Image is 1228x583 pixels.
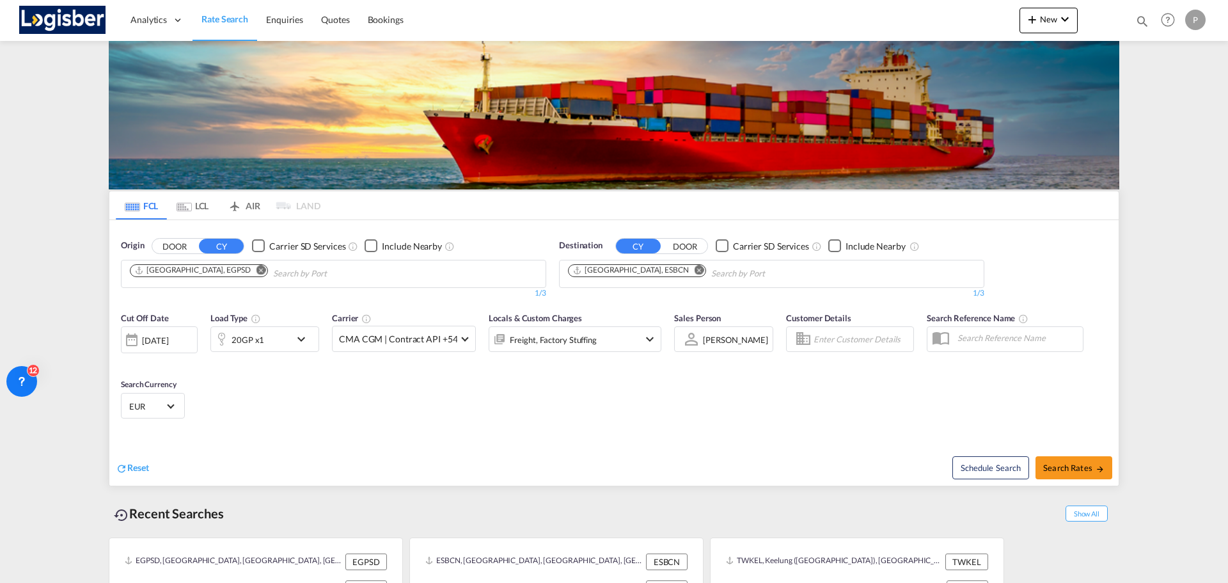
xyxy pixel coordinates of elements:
[121,352,130,369] md-datepicker: Select
[251,314,261,324] md-icon: icon-information-outline
[266,14,303,25] span: Enquiries
[121,239,144,252] span: Origin
[1185,10,1206,30] div: P
[489,313,582,323] span: Locals & Custom Charges
[510,331,597,349] div: Freight Factory Stuffing
[1025,14,1073,24] span: New
[572,265,691,276] div: Press delete to remove this chip.
[130,13,167,26] span: Analytics
[128,397,178,415] md-select: Select Currency: € EUREuro
[733,240,809,253] div: Carrier SD Services
[199,239,244,253] button: CY
[332,313,372,323] span: Carrier
[134,265,253,276] div: Press delete to remove this chip.
[642,331,657,347] md-icon: icon-chevron-down
[232,331,264,349] div: 20GP x1
[218,191,269,220] md-tab-item: AIR
[152,239,197,253] button: DOOR
[127,462,149,473] span: Reset
[121,326,198,353] div: [DATE]
[711,264,833,284] input: Chips input.
[1035,456,1112,479] button: Search Ratesicon-arrow-right
[121,379,177,389] span: Search Currency
[702,330,769,349] md-select: Sales Person: POL ALVAREZ
[167,191,218,220] md-tab-item: LCL
[339,333,457,346] span: CMA CGM | Contract API +54
[109,499,229,528] div: Recent Searches
[1018,314,1028,324] md-icon: Your search will be saved by the below given name
[109,41,1119,189] img: LCL+%26+FCL+BACKGROUND.png
[1025,12,1040,27] md-icon: icon-plus 400-fg
[348,241,358,252] md-icon: Unchecked: Search for CY (Container Yard) services for all selected carriers.Checked : Search for...
[686,265,705,278] button: Remove
[365,239,442,253] md-checkbox: Checkbox No Ink
[116,461,149,475] div: icon-refreshReset
[368,14,404,25] span: Bookings
[559,239,602,252] span: Destination
[1135,14,1149,28] md-icon: icon-magnify
[846,240,906,253] div: Include Nearby
[227,198,242,208] md-icon: icon-airplane
[952,456,1029,479] button: Note: By default Schedule search will only considerorigin ports, destination ports and cut off da...
[252,239,345,253] md-checkbox: Checkbox No Ink
[116,463,127,474] md-icon: icon-refresh
[248,265,267,278] button: Remove
[109,220,1119,486] div: OriginDOOR CY Checkbox No InkUnchecked: Search for CY (Container Yard) services for all selected ...
[382,240,442,253] div: Include Nearby
[114,507,129,523] md-icon: icon-backup-restore
[646,554,688,570] div: ESBCN
[273,264,395,284] input: Chips input.
[361,314,372,324] md-icon: The selected Trucker/Carrierwill be displayed in the rate results If the rates are from another f...
[1057,12,1073,27] md-icon: icon-chevron-down
[663,239,707,253] button: DOOR
[828,239,906,253] md-checkbox: Checkbox No Ink
[116,191,167,220] md-tab-item: FCL
[1096,465,1105,474] md-icon: icon-arrow-right
[129,401,165,412] span: EUR
[1019,8,1078,33] button: icon-plus 400-fgNewicon-chevron-down
[812,241,822,252] md-icon: Unchecked: Search for CY (Container Yard) services for all selected carriers.Checked : Search for...
[128,260,400,284] md-chips-wrap: Chips container. Use arrow keys to select chips.
[726,554,942,570] div: TWKEL, Keelung (Chilung), Taiwan, Province of China, Greater China & Far East Asia, Asia Pacific
[19,6,106,35] img: d7a75e507efd11eebffa5922d020a472.png
[1157,9,1185,32] div: Help
[1043,463,1105,473] span: Search Rates
[559,288,984,299] div: 1/3
[210,326,319,352] div: 20GP x1icon-chevron-down
[445,241,455,252] md-icon: Unchecked: Ignores neighbouring ports when fetching rates.Checked : Includes neighbouring ports w...
[121,313,169,323] span: Cut Off Date
[345,554,387,570] div: EGPSD
[294,331,315,347] md-icon: icon-chevron-down
[121,288,546,299] div: 1/3
[674,313,721,323] span: Sales Person
[716,239,809,253] md-checkbox: Checkbox No Ink
[566,260,838,284] md-chips-wrap: Chips container. Use arrow keys to select chips.
[1135,14,1149,33] div: icon-magnify
[425,554,643,570] div: ESBCN, Barcelona, Spain, Southern Europe, Europe
[814,330,909,349] input: Enter Customer Details
[572,265,689,276] div: Barcelona, ESBCN
[927,313,1028,323] span: Search Reference Name
[951,328,1083,347] input: Search Reference Name
[201,13,248,24] span: Rate Search
[945,554,988,570] div: TWKEL
[909,241,920,252] md-icon: Unchecked: Ignores neighbouring ports when fetching rates.Checked : Includes neighbouring ports w...
[116,191,320,220] md-pagination-wrapper: Use the left and right arrow keys to navigate between tabs
[1157,9,1179,31] span: Help
[1066,506,1108,522] span: Show All
[321,14,349,25] span: Quotes
[142,335,168,346] div: [DATE]
[489,326,661,352] div: Freight Factory Stuffingicon-chevron-down
[786,313,851,323] span: Customer Details
[125,554,342,570] div: EGPSD, Port Said, Egypt, Northern Africa, Africa
[269,240,345,253] div: Carrier SD Services
[134,265,251,276] div: Port Said, EGPSD
[703,335,768,345] div: [PERSON_NAME]
[210,313,261,323] span: Load Type
[616,239,661,253] button: CY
